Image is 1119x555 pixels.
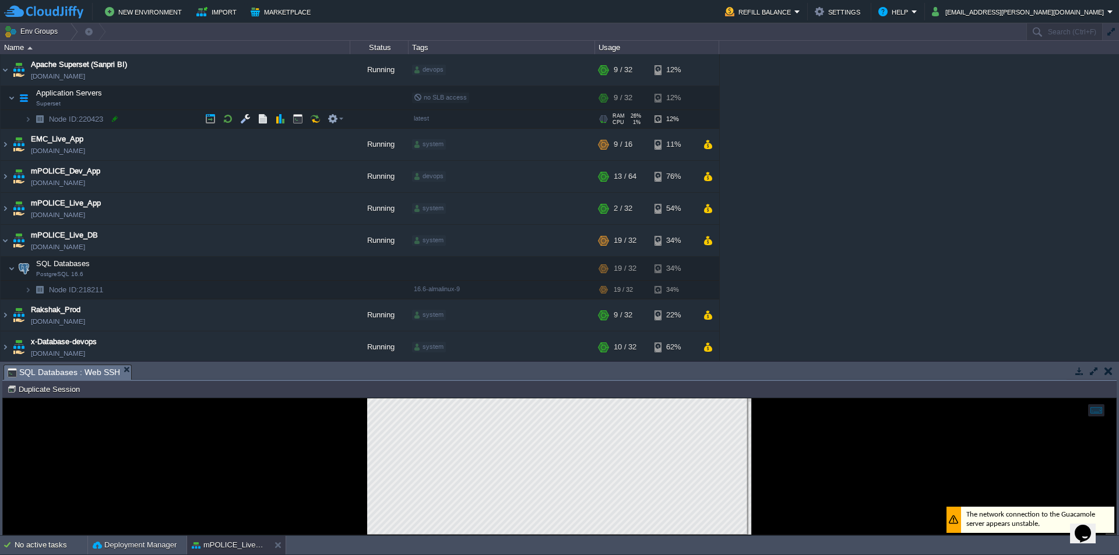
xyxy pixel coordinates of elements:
div: The network connection to the Guacamole server appears unstable. [944,108,1111,135]
a: [DOMAIN_NAME] [31,145,85,157]
span: Superset [36,100,61,107]
span: 26% [629,113,641,119]
a: [DOMAIN_NAME] [31,70,85,82]
div: 34% [654,225,692,256]
img: AMDAwAAAACH5BAEAAAAALAAAAAABAAEAAAICRAEAOw== [10,225,27,256]
span: SQL Databases [35,259,92,268]
div: system [412,139,446,150]
span: Node ID: [49,285,79,294]
span: 1% [629,119,641,125]
span: Application Servers [35,88,104,98]
img: AMDAwAAAACH5BAEAAAAALAAAAAABAAEAAAICRAEAOw== [10,299,27,331]
img: AMDAwAAAACH5BAEAAAAALAAAAAABAAEAAAICRAEAOw== [1,193,10,224]
div: system [412,235,446,246]
div: 12% [654,110,692,128]
div: Status [351,41,408,54]
div: Running [350,193,409,224]
span: mPOLICE_Live_DB [31,229,98,241]
a: Apache Superset (Sanpri BI) [31,59,127,70]
img: AMDAwAAAACH5BAEAAAAALAAAAAABAAEAAAICRAEAOw== [24,110,31,128]
div: 19 / 32 [614,281,633,299]
img: AMDAwAAAACH5BAEAAAAALAAAAAABAAEAAAICRAEAOw== [1,129,10,160]
div: 9 / 32 [614,299,632,331]
div: Usage [596,41,719,54]
span: CPU [613,119,624,125]
button: New Environment [105,5,185,19]
div: 12% [654,54,692,86]
button: Marketplace [251,5,314,19]
div: 19 / 32 [614,225,636,256]
button: Deployment Manager [93,539,177,551]
div: system [412,342,446,352]
img: AMDAwAAAACH5BAEAAAAALAAAAAABAAEAAAICRAEAOw== [10,161,27,192]
button: Duplicate Session [7,384,83,394]
img: AMDAwAAAACH5BAEAAAAALAAAAAABAAEAAAICRAEAOw== [16,257,32,280]
span: PostgreSQL 16.6 [36,271,83,278]
img: AMDAwAAAACH5BAEAAAAALAAAAAABAAEAAAICRAEAOw== [10,331,27,363]
div: devops [412,65,446,75]
a: Rakshak_Prod [31,304,80,316]
iframe: chat widget [1070,508,1107,543]
div: No active tasks [15,536,87,554]
span: SQL Databases : Web SSH [8,365,120,380]
span: Node ID: [49,115,79,123]
div: 76% [654,161,692,192]
button: [EMAIL_ADDRESS][PERSON_NAME][DOMAIN_NAME] [932,5,1107,19]
img: AMDAwAAAACH5BAEAAAAALAAAAAABAAEAAAICRAEAOw== [1,54,10,86]
a: x-Database-devops [31,336,97,348]
div: 2 / 32 [614,193,632,224]
div: system [412,203,446,214]
div: 12% [654,86,692,109]
img: CloudJiffy [4,5,83,19]
div: Running [350,54,409,86]
a: EMC_Live_App [31,133,83,145]
a: [DOMAIN_NAME] [31,209,85,221]
img: AMDAwAAAACH5BAEAAAAALAAAAAABAAEAAAICRAEAOw== [8,86,15,109]
span: mPOLICE_Live_App [31,197,101,209]
div: 11% [654,129,692,160]
img: AMDAwAAAACH5BAEAAAAALAAAAAABAAEAAAICRAEAOw== [10,129,27,160]
div: 9 / 32 [614,86,632,109]
div: 62% [654,331,692,363]
div: devops [412,171,446,182]
img: AMDAwAAAACH5BAEAAAAALAAAAAABAAEAAAICRAEAOw== [24,281,31,299]
a: Application ServersSuperset [35,89,104,97]
a: mPOLICE_Dev_App [31,165,100,177]
span: 220423 [48,114,105,124]
a: [DOMAIN_NAME] [31,177,85,189]
img: AMDAwAAAACH5BAEAAAAALAAAAAABAAEAAAICRAEAOw== [1,225,10,256]
button: Refill Balance [725,5,794,19]
span: 218211 [48,285,105,295]
div: Name [1,41,350,54]
div: 34% [654,257,692,280]
img: AMDAwAAAACH5BAEAAAAALAAAAAABAAEAAAICRAEAOw== [1,331,10,363]
button: Settings [815,5,864,19]
div: Running [350,129,409,160]
img: AMDAwAAAACH5BAEAAAAALAAAAAABAAEAAAICRAEAOw== [31,110,48,128]
div: Running [350,331,409,363]
button: mPOLICE_Live_DB [192,539,265,551]
div: 22% [654,299,692,331]
span: [DOMAIN_NAME] [31,241,85,253]
div: Tags [409,41,594,54]
img: AMDAwAAAACH5BAEAAAAALAAAAAABAAEAAAICRAEAOw== [31,281,48,299]
button: Env Groups [4,23,62,40]
span: 16.6-almalinux-9 [414,285,460,292]
div: 54% [654,193,692,224]
div: Running [350,225,409,256]
div: Running [350,161,409,192]
div: 9 / 32 [614,54,632,86]
img: AMDAwAAAACH5BAEAAAAALAAAAAABAAEAAAICRAEAOw== [10,193,27,224]
span: RAM [613,113,625,119]
img: AMDAwAAAACH5BAEAAAAALAAAAAABAAEAAAICRAEAOw== [1,299,10,331]
div: 9 / 16 [614,129,632,160]
img: AMDAwAAAACH5BAEAAAAALAAAAAABAAEAAAICRAEAOw== [16,86,32,109]
a: [DOMAIN_NAME] [31,316,85,327]
button: Import [196,5,240,19]
button: Help [878,5,912,19]
div: 13 / 64 [614,161,636,192]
